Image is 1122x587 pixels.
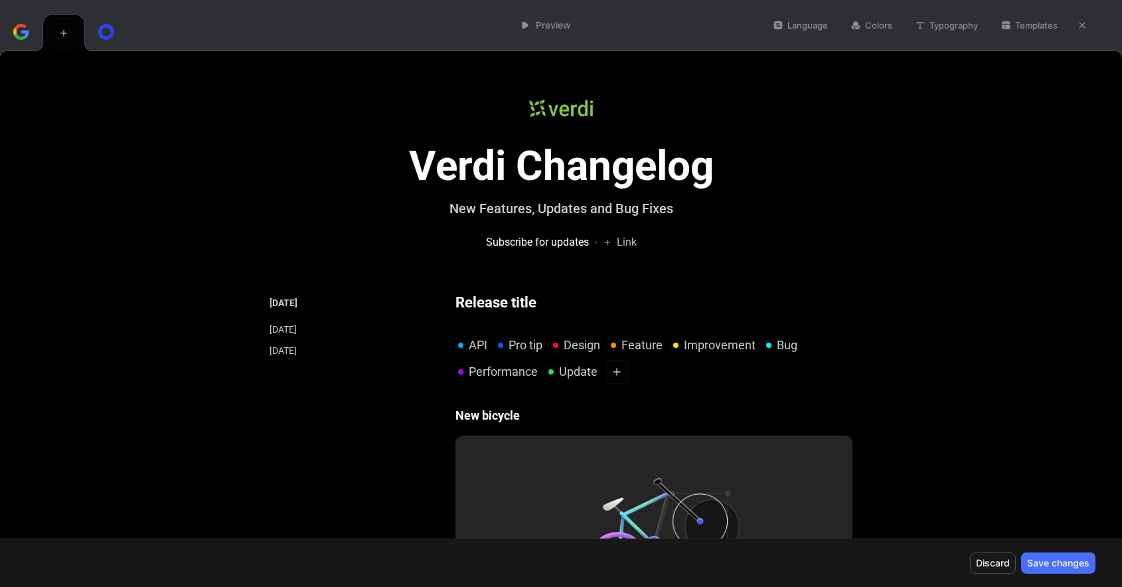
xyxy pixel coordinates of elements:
[447,325,861,392] div: APIPro tipDesignFeatureImprovementBugPerformanceUpdate
[455,406,852,425] h3: New bicycle
[600,231,640,254] div: Link
[486,234,589,250] div: Subscribe for updates
[449,199,673,218] p: New Features, Updates and Bug Fixes
[767,16,834,35] button: Language
[546,360,600,384] div: Update
[139,75,983,270] div: Verdi ChangelogNew Features, Updates and Bug FixesSubscribe for updatesLink
[550,333,603,357] div: Design
[495,333,545,357] div: Pro tip
[763,333,800,357] div: Bug
[844,16,898,35] button: Colors
[608,333,665,357] div: Feature
[455,295,852,311] h2: Release title
[671,333,758,357] div: Improvement
[409,143,714,189] h1: Verdi Changelog
[455,360,540,384] div: Performance
[261,286,353,367] div: [DATE][DATE][DATE]
[970,552,1016,574] button: Discard
[270,295,344,311] li: [DATE]
[455,333,490,357] div: API
[995,16,1064,35] button: Templates
[483,231,592,254] div: Subscribe for updates
[514,15,577,36] a: Preview
[603,234,637,250] div: Link
[447,286,861,319] div: Release title
[909,16,984,35] button: Typography
[270,343,344,359] li: [DATE]
[1021,552,1095,574] button: Save changes
[529,95,593,122] img: 62c48979-1865-420f-80b8-9ac2db7cceb7.png
[270,321,344,337] li: [DATE]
